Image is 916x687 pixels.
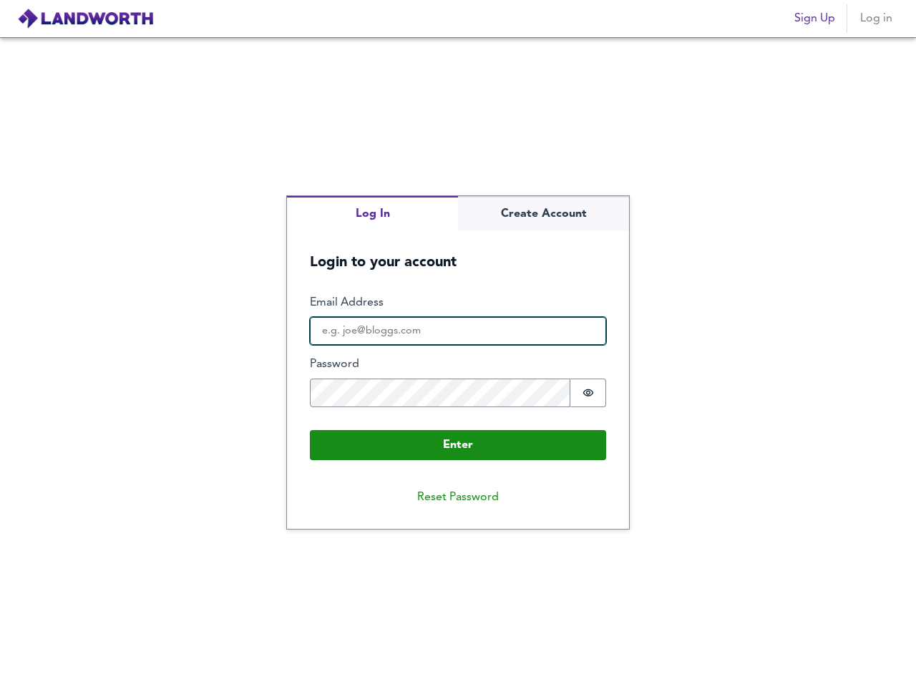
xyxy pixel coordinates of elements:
[789,4,841,33] button: Sign Up
[287,196,458,231] button: Log In
[853,4,899,33] button: Log in
[859,9,893,29] span: Log in
[310,295,606,311] label: Email Address
[406,483,510,512] button: Reset Password
[794,9,835,29] span: Sign Up
[310,317,606,346] input: e.g. joe@bloggs.com
[458,196,629,231] button: Create Account
[287,231,629,272] h5: Login to your account
[310,430,606,460] button: Enter
[310,356,606,373] label: Password
[570,379,606,407] button: Show password
[17,8,154,29] img: logo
